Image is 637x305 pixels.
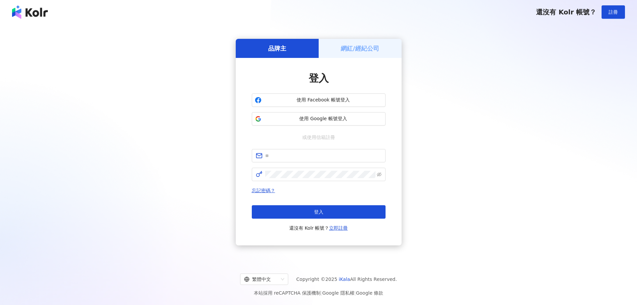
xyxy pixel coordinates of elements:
[309,72,329,84] span: 登入
[264,97,383,103] span: 使用 Facebook 帳號登入
[298,134,340,141] span: 或使用信箱註冊
[264,116,383,122] span: 使用 Google 帳號登入
[252,188,275,193] a: 忘記密碼？
[252,93,386,107] button: 使用 Facebook 帳號登入
[356,290,383,296] a: Google 條款
[268,44,286,53] h5: 品牌主
[536,8,596,16] span: 還沒有 Kolr 帳號？
[377,172,382,177] span: eye-invisible
[602,5,625,19] button: 註冊
[341,44,379,53] h5: 網紅/經紀公司
[252,205,386,219] button: 登入
[609,9,618,15] span: 註冊
[339,277,350,282] a: iKala
[12,5,48,19] img: logo
[321,290,322,296] span: |
[329,225,348,231] a: 立即註冊
[354,290,356,296] span: |
[296,275,397,283] span: Copyright © 2025 All Rights Reserved.
[322,290,354,296] a: Google 隱私權
[244,274,278,285] div: 繁體中文
[254,289,383,297] span: 本站採用 reCAPTCHA 保護機制
[289,224,348,232] span: 還沒有 Kolr 帳號？
[252,112,386,126] button: 使用 Google 帳號登入
[314,209,323,215] span: 登入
